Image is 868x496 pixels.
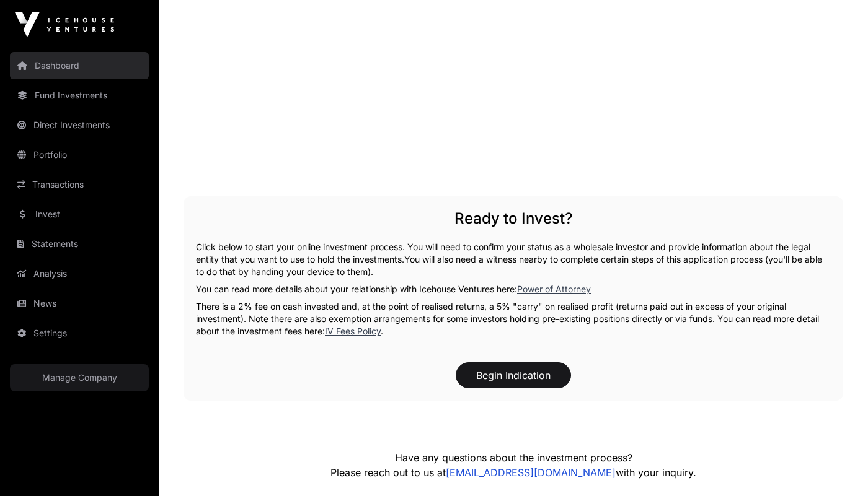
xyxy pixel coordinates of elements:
[10,111,149,139] a: Direct Investments
[10,290,149,317] a: News
[10,320,149,347] a: Settings
[10,141,149,168] a: Portfolio
[325,326,381,336] a: IV Fees Policy
[196,283,831,295] p: You can read more details about your relationship with Icehouse Ventures here:
[15,12,114,37] img: Icehouse Ventures Logo
[806,437,868,496] iframe: Chat Widget
[456,362,571,388] button: Begin Indication
[10,260,149,287] a: Analysis
[10,201,149,228] a: Invest
[196,241,831,278] p: Click below to start your online investment process. You will need to confirm your status as a wh...
[196,254,822,277] span: You will also need a witness nearby to complete certain steps of this application process (you'll...
[10,230,149,258] a: Statements
[10,364,149,391] a: Manage Company
[10,82,149,109] a: Fund Investments
[10,52,149,79] a: Dashboard
[196,209,831,228] h2: Ready to Invest?
[446,466,616,479] a: [EMAIL_ADDRESS][DOMAIN_NAME]
[10,171,149,198] a: Transactions
[266,450,761,480] p: Have any questions about the investment process? Please reach out to us at with your inquiry.
[517,284,591,294] a: Power of Attorney
[196,300,831,337] p: There is a 2% fee on cash invested and, at the point of realised returns, a 5% "carry" on realise...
